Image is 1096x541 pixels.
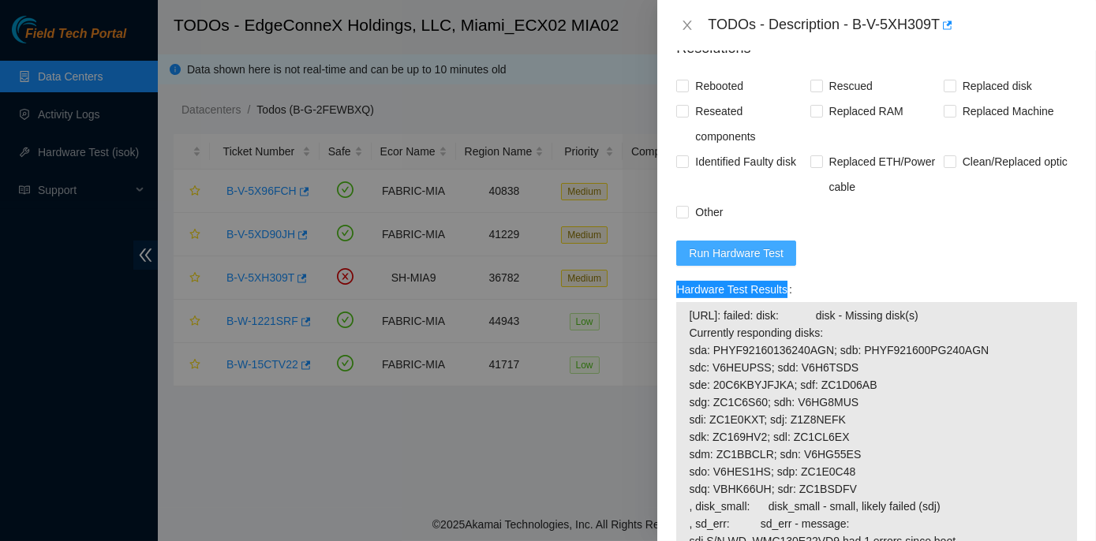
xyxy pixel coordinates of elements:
[689,99,810,149] span: Reseated components
[676,277,798,302] label: Hardware Test Results
[676,241,796,266] button: Run Hardware Test
[689,200,729,225] span: Other
[956,99,1060,124] span: Replaced Machine
[689,244,784,262] span: Run Hardware Test
[823,149,944,200] span: Replaced ETH/Power cable
[689,73,750,99] span: Rebooted
[823,99,910,124] span: Replaced RAM
[681,19,694,32] span: close
[708,13,1077,38] div: TODOs - Description - B-V-5XH309T
[689,149,802,174] span: Identified Faulty disk
[676,18,698,33] button: Close
[823,73,879,99] span: Rescued
[956,149,1074,174] span: Clean/Replaced optic
[956,73,1038,99] span: Replaced disk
